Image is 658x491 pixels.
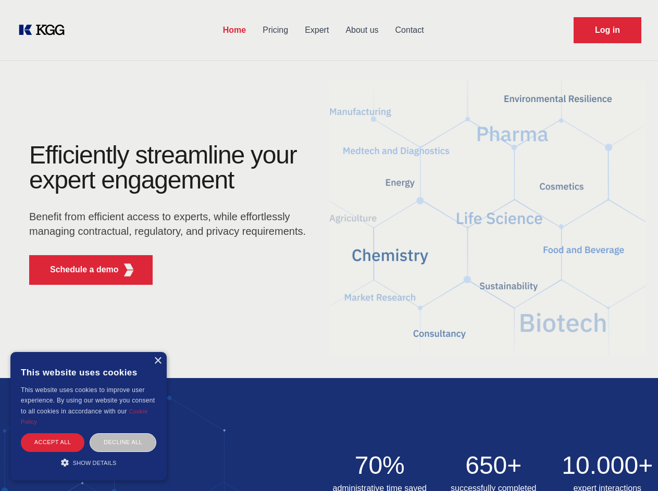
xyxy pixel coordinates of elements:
img: KGG Fifth Element RED [122,263,135,276]
span: Show details [73,460,117,466]
a: KOL Knowledge Platform: Talk to Key External Experts (KEE) [17,22,73,39]
a: Contact [387,17,432,44]
h2: 70% [329,453,431,478]
span: This website uses cookies to improve user experience. By using our website you consent to all coo... [21,386,155,415]
p: Benefit from efficient access to experts, while effortlessly managing contractual, regulatory, an... [29,209,313,238]
div: Close [154,357,162,365]
div: This website uses cookies [21,360,156,385]
p: Schedule a demo [50,263,119,276]
h2: 650+ [443,453,544,478]
div: Decline all [90,433,156,451]
a: Pricing [254,17,296,44]
a: About us [337,17,387,44]
h1: Efficiently streamline your expert engagement [29,143,313,193]
button: Schedule a demoKGG Fifth Element RED [29,255,153,285]
a: Request Demo [574,17,641,43]
a: Cookie Policy [21,408,148,425]
div: Show details [21,457,156,468]
a: Home [215,17,254,44]
img: KGG Fifth Element RED [329,68,646,368]
div: Accept all [21,433,84,451]
a: Expert [296,17,337,44]
iframe: Chat Widget [606,441,658,491]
